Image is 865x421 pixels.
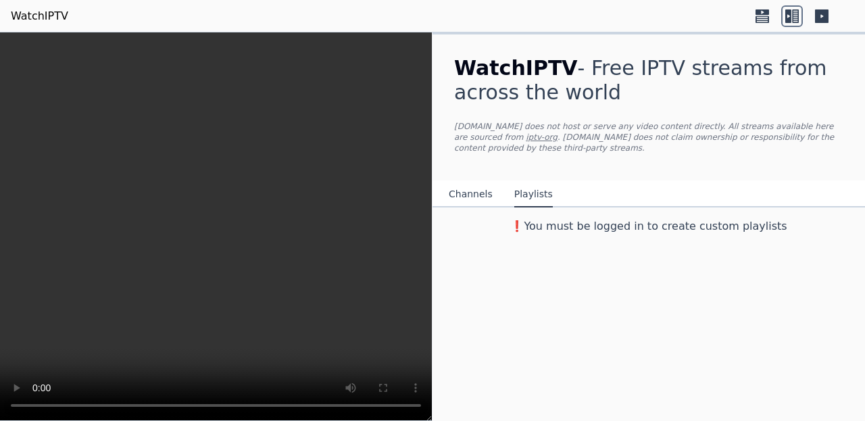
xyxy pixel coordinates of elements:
a: WatchIPTV [11,8,68,24]
a: iptv-org [526,132,558,142]
h1: - Free IPTV streams from across the world [454,56,843,105]
button: Playlists [514,182,553,207]
button: Channels [449,182,493,207]
p: [DOMAIN_NAME] does not host or serve any video content directly. All streams available here are s... [454,121,843,153]
h3: ❗️You must be logged in to create custom playlists [432,218,865,234]
span: WatchIPTV [454,56,578,80]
